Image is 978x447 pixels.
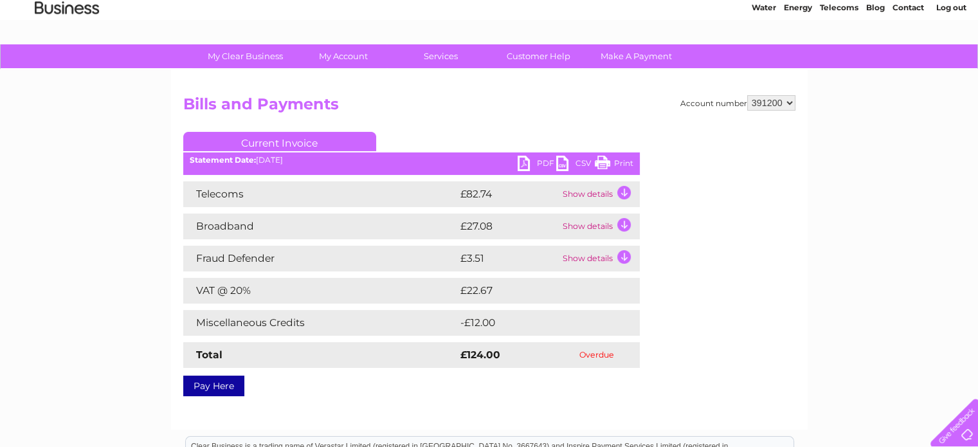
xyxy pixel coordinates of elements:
td: £22.67 [457,278,613,304]
a: Water [752,55,776,64]
a: Pay Here [183,376,244,396]
strong: £124.00 [460,349,500,361]
a: Log out [936,55,966,64]
a: My Clear Business [192,44,298,68]
a: Make A Payment [583,44,689,68]
td: £82.74 [457,181,559,207]
td: -£12.00 [457,310,615,336]
td: Telecoms [183,181,457,207]
td: £27.08 [457,214,559,239]
td: Miscellaneous Credits [183,310,457,336]
td: VAT @ 20% [183,278,457,304]
a: CSV [556,156,595,174]
div: Clear Business is a trading name of Verastar Limited (registered in [GEOGRAPHIC_DATA] No. 3667643... [186,7,793,62]
td: Overdue [554,342,640,368]
td: Show details [559,246,640,271]
a: Print [595,156,633,174]
div: [DATE] [183,156,640,165]
strong: Total [196,349,222,361]
a: 0333 014 3131 [736,6,824,23]
a: Blog [866,55,885,64]
a: PDF [518,156,556,174]
td: Fraud Defender [183,246,457,271]
td: £3.51 [457,246,559,271]
td: Broadband [183,214,457,239]
a: Contact [892,55,924,64]
a: Customer Help [485,44,592,68]
a: Telecoms [820,55,858,64]
td: Show details [559,214,640,239]
div: Account number [680,95,795,111]
a: Energy [784,55,812,64]
a: Current Invoice [183,132,376,151]
b: Statement Date: [190,155,256,165]
img: logo.png [34,33,100,73]
a: My Account [290,44,396,68]
td: Show details [559,181,640,207]
h2: Bills and Payments [183,95,795,120]
a: Services [388,44,494,68]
